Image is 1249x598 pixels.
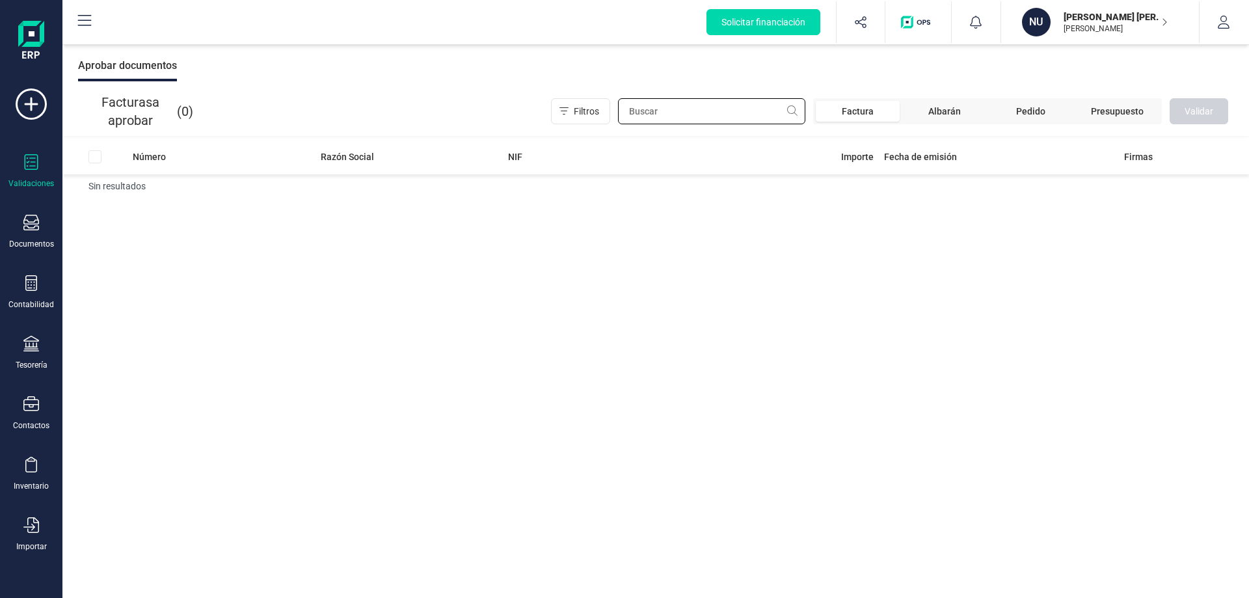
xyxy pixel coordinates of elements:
[1064,10,1168,23] p: [PERSON_NAME] [PERSON_NAME]
[721,16,805,29] span: Solicitar financiación
[83,93,177,129] span: Facturas a aprobar
[16,360,47,370] div: Tesorería
[8,299,54,310] div: Contabilidad
[618,98,805,124] input: Buscar
[574,105,599,118] span: Filtros
[18,21,44,62] img: Logo Finanedi
[8,178,54,189] div: Validaciones
[78,50,177,81] div: Aprobar documentos
[706,9,820,35] button: Solicitar financiación
[928,105,961,118] span: Albarán
[1091,105,1144,118] span: Presupuesto
[1022,8,1051,36] div: NU
[13,420,49,431] div: Contactos
[133,150,166,163] span: Número
[1016,105,1045,118] span: Pedido
[9,239,54,249] div: Documentos
[1017,1,1183,43] button: NU[PERSON_NAME] [PERSON_NAME][PERSON_NAME]
[841,150,874,163] span: Importe
[1170,98,1228,124] button: Validar
[884,150,957,163] span: Fecha de emisión
[16,541,47,552] div: Importar
[1064,23,1168,34] p: [PERSON_NAME]
[181,102,189,120] span: 0
[508,150,522,163] span: NIF
[551,98,610,124] button: Filtros
[893,1,943,43] button: Logo de OPS
[83,93,193,129] p: ( )
[1124,150,1153,163] span: Firmas
[14,481,49,491] div: Inventario
[842,105,874,118] span: Factura
[321,150,374,163] span: Razón Social
[62,174,1249,198] td: Sin resultados
[901,16,935,29] img: Logo de OPS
